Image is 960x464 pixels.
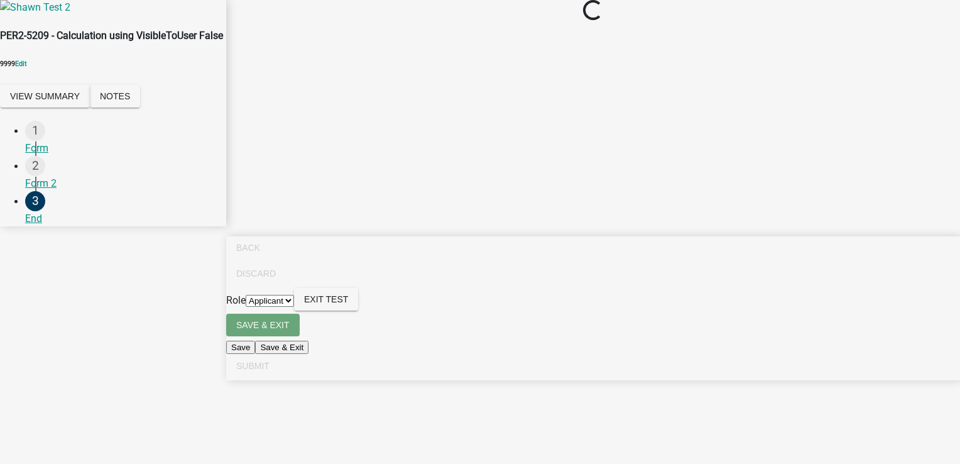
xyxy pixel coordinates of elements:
button: Exit Test [294,288,358,311]
a: Edit [15,60,27,68]
wm-modal-confirm: Edit Application Number [15,60,27,68]
span: Exit Test [304,294,348,304]
button: Submit [226,355,280,377]
span: Save & Exit [236,320,290,330]
div: Form [25,141,216,156]
button: Discard [226,262,286,285]
div: 1 [25,121,45,141]
button: Notes [90,85,140,108]
div: 2 [25,156,45,176]
button: Save & Exit [226,314,300,336]
span: Back [236,243,260,253]
span: Submit [236,361,270,371]
button: Back [226,236,270,259]
div: 3 [25,191,45,211]
wm-modal-confirm: Notes [90,91,140,103]
div: End [25,211,216,226]
div: Form 2 [25,176,216,191]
